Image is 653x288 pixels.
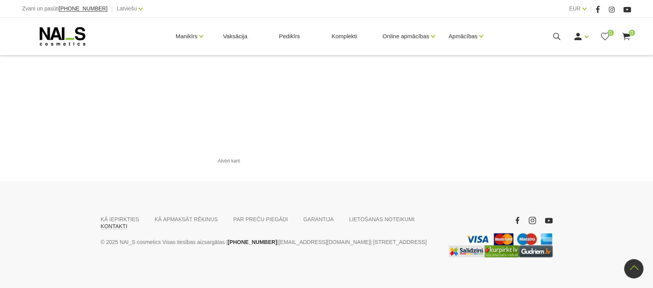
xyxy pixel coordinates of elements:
[485,245,519,257] img: Lielākais Latvijas interneta veikalu preču meklētājs
[600,32,610,41] a: 0
[278,237,370,246] a: [EMAIL_ADDRESS][DOMAIN_NAME]
[233,215,288,222] a: PAR PREČU PIEGĀDI
[382,21,429,52] a: Online apmācības
[217,18,253,55] a: Vaksācija
[607,30,614,36] span: 0
[326,18,363,55] a: Komplekti
[218,156,240,165] a: Atvērt karti
[449,245,485,257] img: Labākā cena interneta veikalos - Samsung, Cena, iPhone, Mobilie telefoni
[59,5,107,12] span: [PHONE_NUMBER]
[154,215,218,222] a: KĀ APMAKSĀT RĒĶINUS
[590,4,592,14] span: |
[569,4,581,13] a: EUR
[227,237,277,246] a: [PHONE_NUMBER]
[629,30,635,36] span: 0
[117,4,137,13] a: Latviešu
[101,215,139,222] a: KĀ IEPIRKTIES
[448,21,477,52] a: Apmācības
[519,245,553,257] img: www.gudriem.lv/veikali/lv
[59,6,107,12] a: [PHONE_NUMBER]
[101,237,437,246] p: © 2025 NAI_S cosmetics Visas tiesības aizsargātas | | | [STREET_ADDRESS]
[621,32,631,41] a: 0
[22,4,107,14] div: Zvani un pasūti
[111,4,113,14] span: |
[101,222,127,229] a: KONTAKTI
[303,215,334,222] a: GARANTIJA
[349,215,414,222] a: LIETOŠANAS NOTEIKUMI
[176,21,198,52] a: Manikīrs
[273,18,306,55] a: Pedikīrs
[519,245,553,257] a: https://www.gudriem.lv/veikali/lv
